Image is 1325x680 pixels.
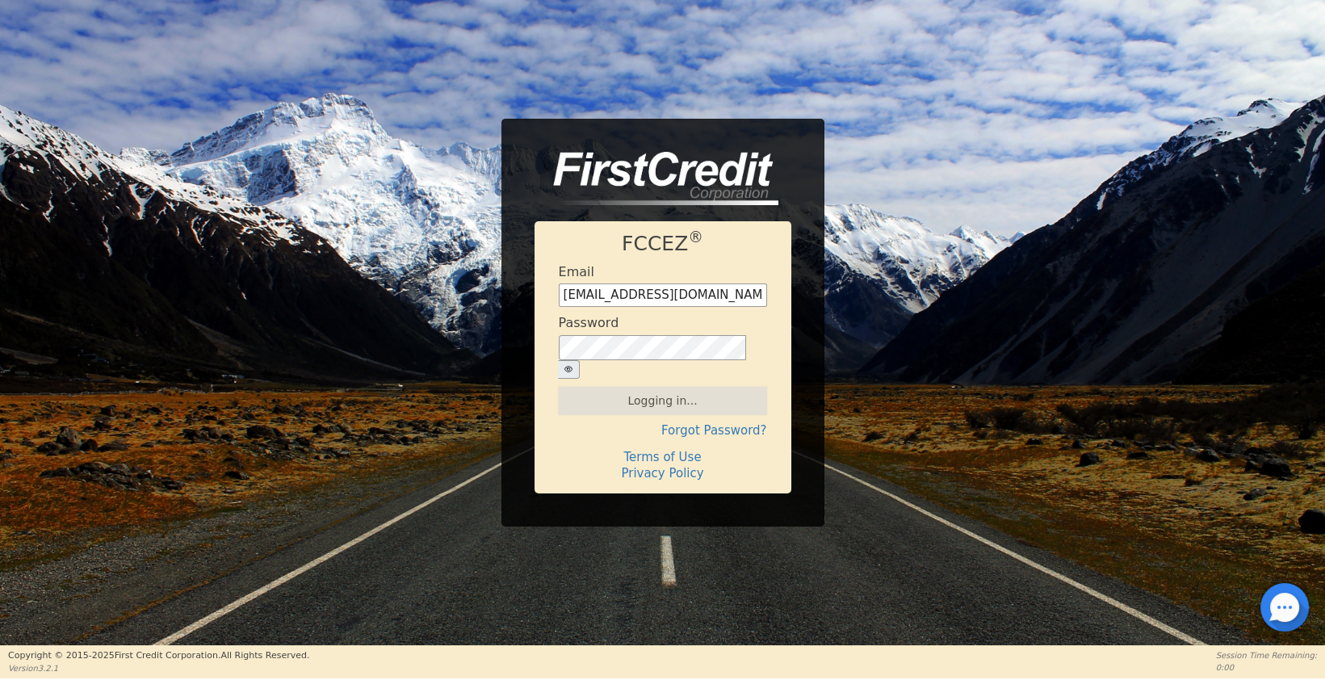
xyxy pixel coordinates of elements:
[8,649,309,663] p: Copyright © 2015- 2025 First Credit Corporation.
[559,283,767,308] input: Enter email
[8,662,309,674] p: Version 3.2.1
[559,450,767,464] h4: Terms of Use
[559,335,746,361] input: password
[535,152,778,205] img: logo-CMu_cnol.png
[1216,661,1317,674] p: 0:00
[559,423,767,438] h4: Forgot Password?
[559,264,594,279] h4: Email
[559,232,767,256] h1: FCCEZ
[559,466,767,481] h4: Privacy Policy
[1216,649,1317,661] p: Session Time Remaining:
[559,315,619,330] h4: Password
[688,229,703,246] sup: ®
[220,650,309,661] span: All Rights Reserved.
